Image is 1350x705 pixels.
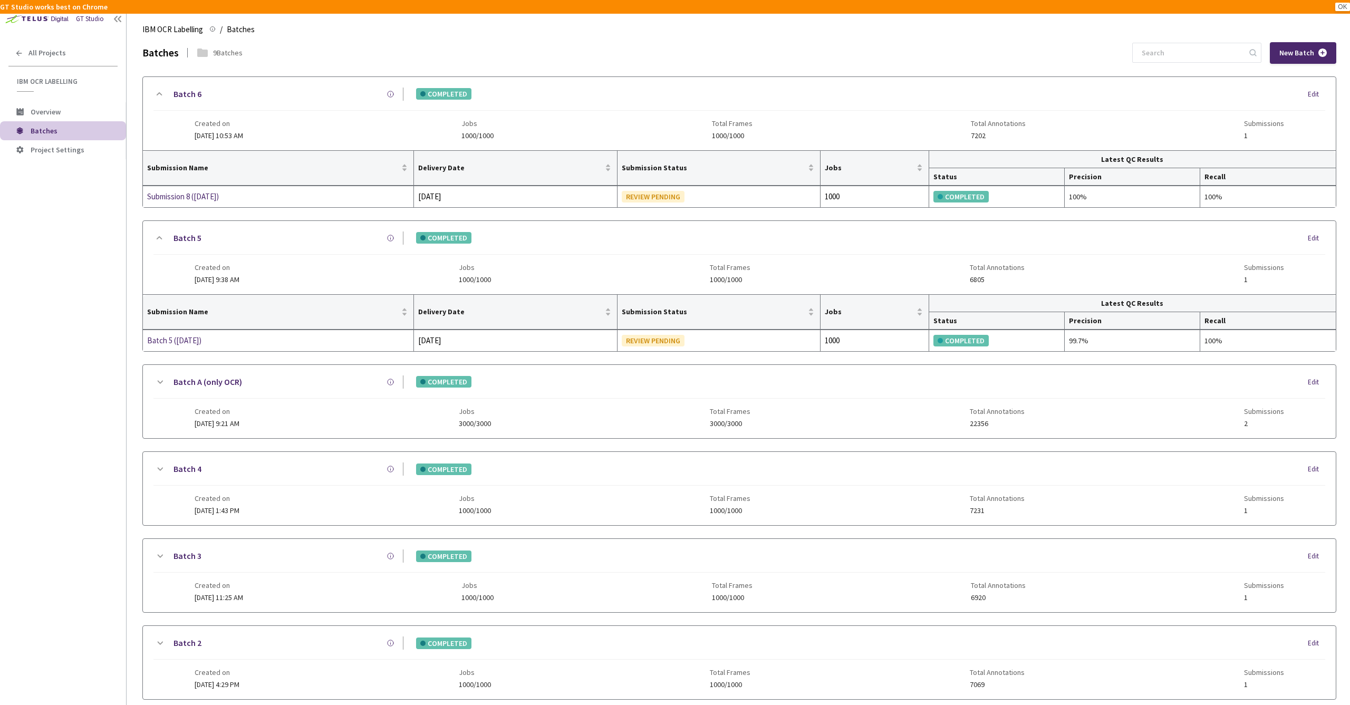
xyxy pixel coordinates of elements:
[1244,494,1284,503] span: Submissions
[1135,43,1248,62] input: Search
[461,119,494,128] span: Jobs
[418,334,613,347] div: [DATE]
[710,507,750,515] span: 1000/1000
[1204,335,1332,346] div: 100%
[970,681,1025,689] span: 7069
[1244,407,1284,416] span: Submissions
[195,119,243,128] span: Created on
[76,14,104,24] div: GT Studio
[1200,168,1336,186] th: Recall
[1065,312,1200,330] th: Precision
[142,23,203,36] span: IBM OCR Labelling
[1308,89,1325,100] div: Edit
[143,365,1336,438] div: Batch A (only OCR)COMPLETEDEditCreated on[DATE] 9:21 AMJobs3000/3000Total Frames3000/3000Total An...
[929,168,1065,186] th: Status
[1244,581,1284,590] span: Submissions
[142,45,179,61] div: Batches
[143,221,1336,294] div: Batch 5COMPLETEDEditCreated on[DATE] 9:38 AMJobs1000/1000Total Frames1000/1000Total Annotations68...
[147,307,399,316] span: Submission Name
[622,335,684,346] div: REVIEW PENDING
[1244,276,1284,284] span: 1
[970,507,1025,515] span: 7231
[1308,551,1325,562] div: Edit
[710,668,750,677] span: Total Frames
[195,680,239,689] span: [DATE] 4:29 PM
[710,276,750,284] span: 1000/1000
[825,334,924,347] div: 1000
[1065,168,1200,186] th: Precision
[31,107,61,117] span: Overview
[1069,335,1195,346] div: 99.7%
[173,636,201,650] a: Batch 2
[173,549,201,563] a: Batch 3
[195,668,239,677] span: Created on
[459,263,491,272] span: Jobs
[971,581,1026,590] span: Total Annotations
[459,420,491,428] span: 3000/3000
[1244,507,1284,515] span: 1
[1308,233,1325,244] div: Edit
[618,295,821,330] th: Submission Status
[821,151,929,186] th: Jobs
[821,295,929,330] th: Jobs
[195,581,243,590] span: Created on
[1308,464,1325,475] div: Edit
[143,452,1336,525] div: Batch 4COMPLETEDEditCreated on[DATE] 1:43 PMJobs1000/1000Total Frames1000/1000Total Annotations72...
[1308,377,1325,388] div: Edit
[622,163,806,172] span: Submission Status
[971,119,1026,128] span: Total Annotations
[1244,263,1284,272] span: Submissions
[147,334,259,347] a: Batch 5 ([DATE])
[618,151,821,186] th: Submission Status
[1244,594,1284,602] span: 1
[28,49,66,57] span: All Projects
[418,190,613,203] div: [DATE]
[147,163,399,172] span: Submission Name
[459,681,491,689] span: 1000/1000
[933,191,989,202] div: COMPLETED
[970,263,1025,272] span: Total Annotations
[970,494,1025,503] span: Total Annotations
[710,407,750,416] span: Total Frames
[1244,119,1284,128] span: Submissions
[143,77,1336,150] div: Batch 6COMPLETEDEditCreated on[DATE] 10:53 AMJobs1000/1000Total Frames1000/1000Total Annotations7...
[1244,132,1284,140] span: 1
[929,151,1336,168] th: Latest QC Results
[416,376,471,388] div: COMPLETED
[712,119,753,128] span: Total Frames
[173,462,201,476] a: Batch 4
[418,163,603,172] span: Delivery Date
[970,407,1025,416] span: Total Annotations
[825,307,914,316] span: Jobs
[31,126,57,136] span: Batches
[416,551,471,562] div: COMPLETED
[461,581,494,590] span: Jobs
[195,506,239,515] span: [DATE] 1:43 PM
[970,420,1025,428] span: 22356
[933,335,989,346] div: COMPLETED
[414,151,618,186] th: Delivery Date
[1069,191,1195,202] div: 100%
[173,231,201,245] a: Batch 5
[195,263,239,272] span: Created on
[710,494,750,503] span: Total Frames
[195,419,239,428] span: [DATE] 9:21 AM
[825,163,914,172] span: Jobs
[1244,681,1284,689] span: 1
[1308,638,1325,649] div: Edit
[459,276,491,284] span: 1000/1000
[461,132,494,140] span: 1000/1000
[1244,668,1284,677] span: Submissions
[195,275,239,284] span: [DATE] 9:38 AM
[971,132,1026,140] span: 7202
[712,132,753,140] span: 1000/1000
[929,312,1065,330] th: Status
[414,295,618,330] th: Delivery Date
[1244,420,1284,428] span: 2
[416,463,471,475] div: COMPLETED
[459,668,491,677] span: Jobs
[1279,49,1314,57] span: New Batch
[195,593,243,602] span: [DATE] 11:25 AM
[710,263,750,272] span: Total Frames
